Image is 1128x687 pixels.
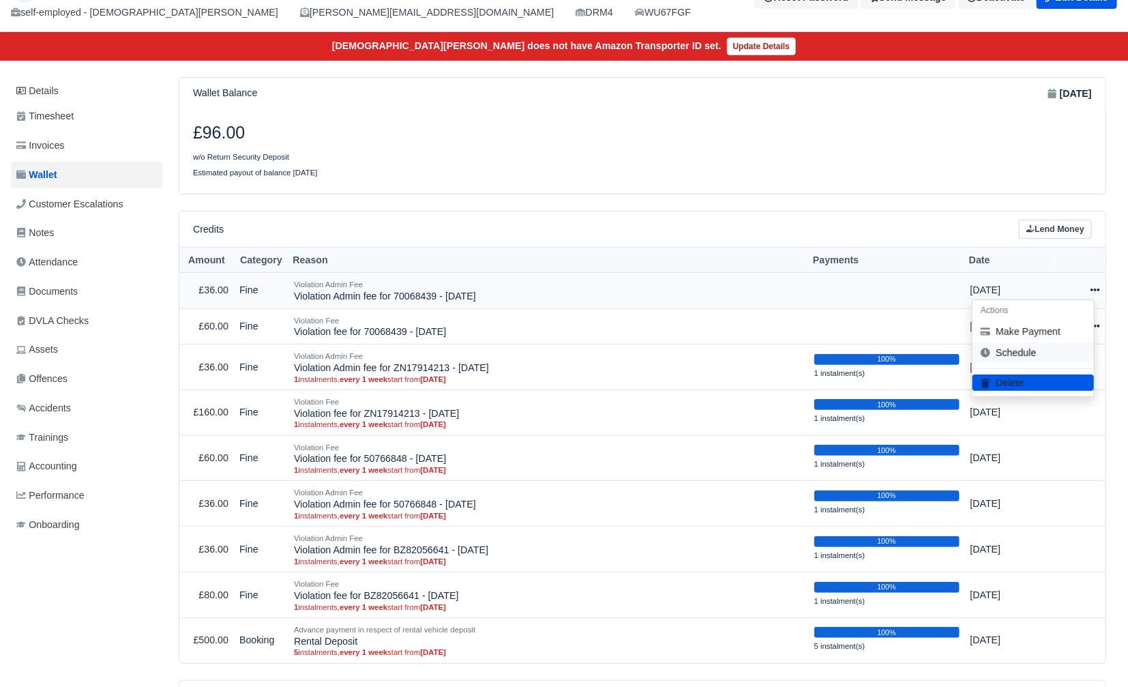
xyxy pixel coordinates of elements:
[193,169,318,177] small: Estimated payout of balance [DATE]
[193,153,289,161] small: w/o Return Security Deposit
[965,390,1054,435] td: [DATE]
[16,196,123,212] span: Customer Escalations
[814,414,865,422] small: 1 instalment(s)
[288,572,809,618] td: Violation fee for BZ82056641 - [DATE]
[965,345,1054,390] td: [DATE]
[814,354,960,365] div: 100%
[294,420,298,428] strong: 1
[294,466,298,474] strong: 1
[179,308,234,345] td: £60.00
[814,536,960,547] div: 100%
[294,375,298,383] strong: 1
[179,248,234,273] th: Amount
[420,375,446,383] strong: [DATE]
[16,167,57,183] span: Wallet
[294,511,803,521] small: instalments, start from
[234,390,288,435] td: Fine
[11,162,162,188] a: Wallet
[294,648,298,656] strong: 5
[973,300,1094,321] h6: Actions
[294,557,803,566] small: instalments, start from
[179,435,234,481] td: £60.00
[179,390,234,435] td: £160.00
[340,375,387,383] strong: every 1 week
[16,371,68,387] span: Offences
[179,572,234,618] td: £80.00
[288,345,809,390] td: Violation Admin fee for ZN17914213 - [DATE]
[16,138,64,154] span: Invoices
[294,420,803,429] small: instalments, start from
[234,435,288,481] td: Fine
[294,647,803,657] small: instalments, start from
[814,399,960,410] div: 100%
[814,506,865,514] small: 1 instalment(s)
[294,580,339,588] small: Violation Fee
[288,272,809,308] td: Violation Admin fee for 70068439 - [DATE]
[16,254,78,270] span: Attendance
[294,465,803,475] small: instalments, start from
[340,557,387,566] strong: every 1 week
[179,617,234,662] td: £500.00
[288,481,809,527] td: Violation Admin fee for 50766848 - [DATE]
[965,572,1054,618] td: [DATE]
[179,481,234,527] td: £36.00
[179,272,234,308] td: £36.00
[193,224,224,235] h6: Credits
[294,626,475,634] small: Advance payment in respect of rental vehicle deposit
[234,248,288,273] th: Category
[635,5,691,20] a: WU67FGF
[294,603,298,611] strong: 1
[965,527,1054,572] td: [DATE]
[16,225,54,241] span: Notes
[288,248,809,273] th: Reason
[1019,220,1092,239] a: Lend Money
[340,648,387,656] strong: every 1 week
[294,488,363,497] small: Violation Admin Fee
[294,534,363,542] small: Violation Admin Fee
[965,272,1054,308] td: [DATE]
[420,648,446,656] strong: [DATE]
[234,527,288,572] td: Fine
[11,78,162,104] a: Details
[234,308,288,345] td: Fine
[16,108,74,124] span: Timesheet
[11,103,162,130] a: Timesheet
[965,481,1054,527] td: [DATE]
[814,445,960,456] div: 100%
[11,366,162,392] a: Offences
[11,453,162,480] a: Accounting
[420,512,446,520] strong: [DATE]
[193,87,257,99] h6: Wallet Balance
[288,390,809,435] td: Violation fee for ZN17914213 - [DATE]
[814,551,865,559] small: 1 instalment(s)
[294,375,803,384] small: instalments, start from
[11,132,162,159] a: Invoices
[965,617,1054,662] td: [DATE]
[814,582,960,593] div: 100%
[420,466,446,474] strong: [DATE]
[16,400,71,416] span: Accidents
[809,248,965,273] th: Payments
[11,336,162,363] a: Assets
[727,38,796,55] a: Update Details
[234,572,288,618] td: Fine
[294,602,803,612] small: instalments, start from
[420,603,446,611] strong: [DATE]
[11,191,162,218] a: Customer Escalations
[1060,86,1092,102] strong: [DATE]
[11,395,162,422] a: Accidents
[294,317,339,325] small: Violation Fee
[288,308,809,345] td: Violation fee for 70068439 - [DATE]
[16,517,80,533] span: Onboarding
[300,5,554,20] div: [PERSON_NAME][EMAIL_ADDRESS][DOMAIN_NAME]
[11,482,162,509] a: Performance
[294,280,363,289] small: Violation Admin Fee
[294,398,339,406] small: Violation Fee
[340,466,387,474] strong: every 1 week
[16,488,85,503] span: Performance
[965,248,1054,273] th: Date
[234,481,288,527] td: Fine
[965,308,1054,345] td: [DATE]
[340,420,387,428] strong: every 1 week
[814,491,960,501] div: 100%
